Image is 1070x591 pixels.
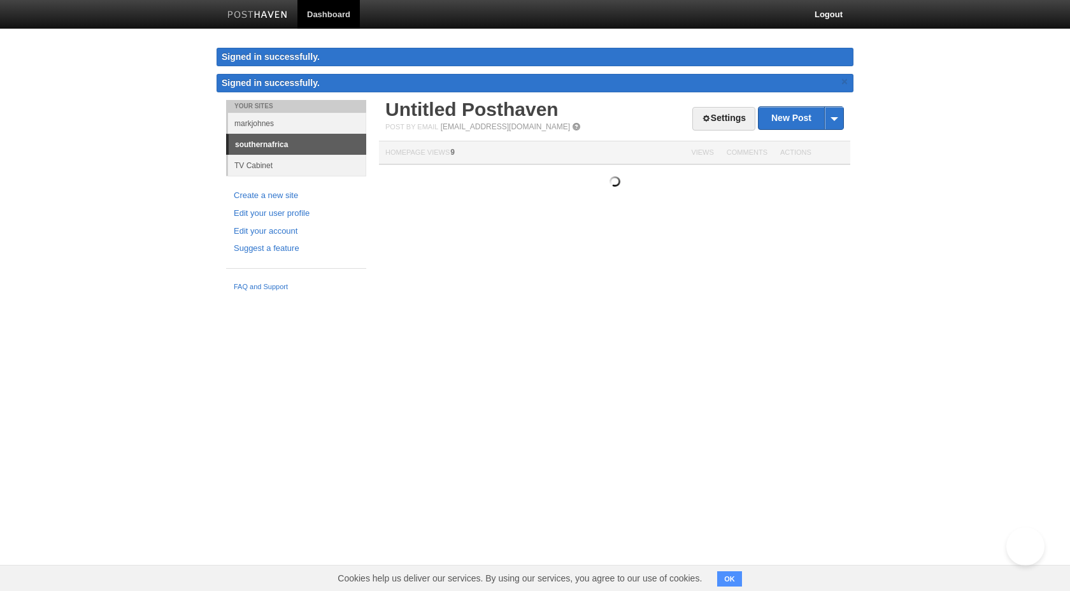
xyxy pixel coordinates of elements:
th: Views [685,141,720,165]
span: Signed in successfully. [222,78,320,88]
a: TV Cabinet [228,155,366,176]
th: Actions [774,141,850,165]
a: Create a new site [234,189,359,203]
a: markjohnes [228,113,366,134]
a: [EMAIL_ADDRESS][DOMAIN_NAME] [441,122,570,131]
button: OK [717,571,742,587]
a: Untitled Posthaven [385,99,559,120]
a: FAQ and Support [234,281,359,293]
th: Homepage Views [379,141,685,165]
img: Posthaven-bar [227,11,288,20]
div: Signed in successfully. [217,48,853,66]
a: southernafrica [229,134,366,155]
a: Settings [692,107,755,131]
a: Edit your account [234,225,359,238]
img: loading.gif [610,176,620,187]
th: Comments [720,141,774,165]
a: Edit your user profile [234,207,359,220]
iframe: Help Scout Beacon - Open [1006,527,1045,566]
li: Your Sites [226,100,366,113]
span: 9 [450,148,455,157]
a: New Post [759,107,843,129]
span: Post by Email [385,123,438,131]
a: Suggest a feature [234,242,359,255]
span: Cookies help us deliver our services. By using our services, you agree to our use of cookies. [325,566,715,591]
a: × [839,74,850,90]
